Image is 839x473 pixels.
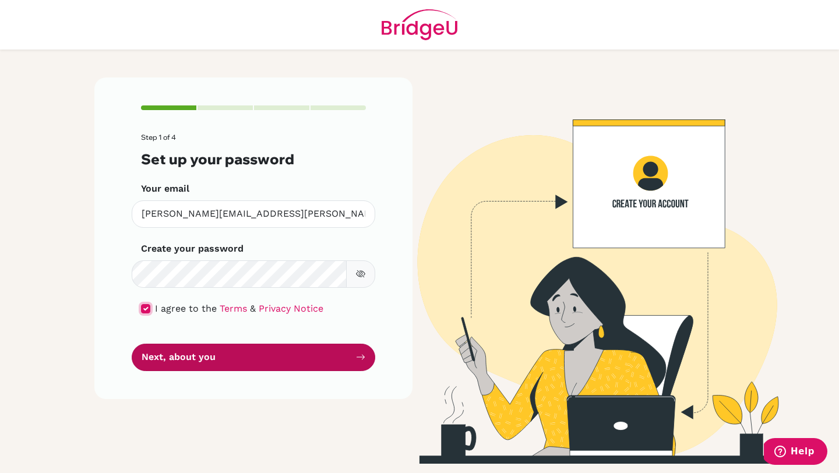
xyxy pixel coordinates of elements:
[259,303,323,314] a: Privacy Notice
[141,242,244,256] label: Create your password
[132,344,375,371] button: Next, about you
[764,438,827,467] iframe: Opens a widget where you can find more information
[141,151,366,168] h3: Set up your password
[141,182,189,196] label: Your email
[220,303,247,314] a: Terms
[250,303,256,314] span: &
[132,200,375,228] input: Insert your email*
[141,133,176,142] span: Step 1 of 4
[155,303,217,314] span: I agree to the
